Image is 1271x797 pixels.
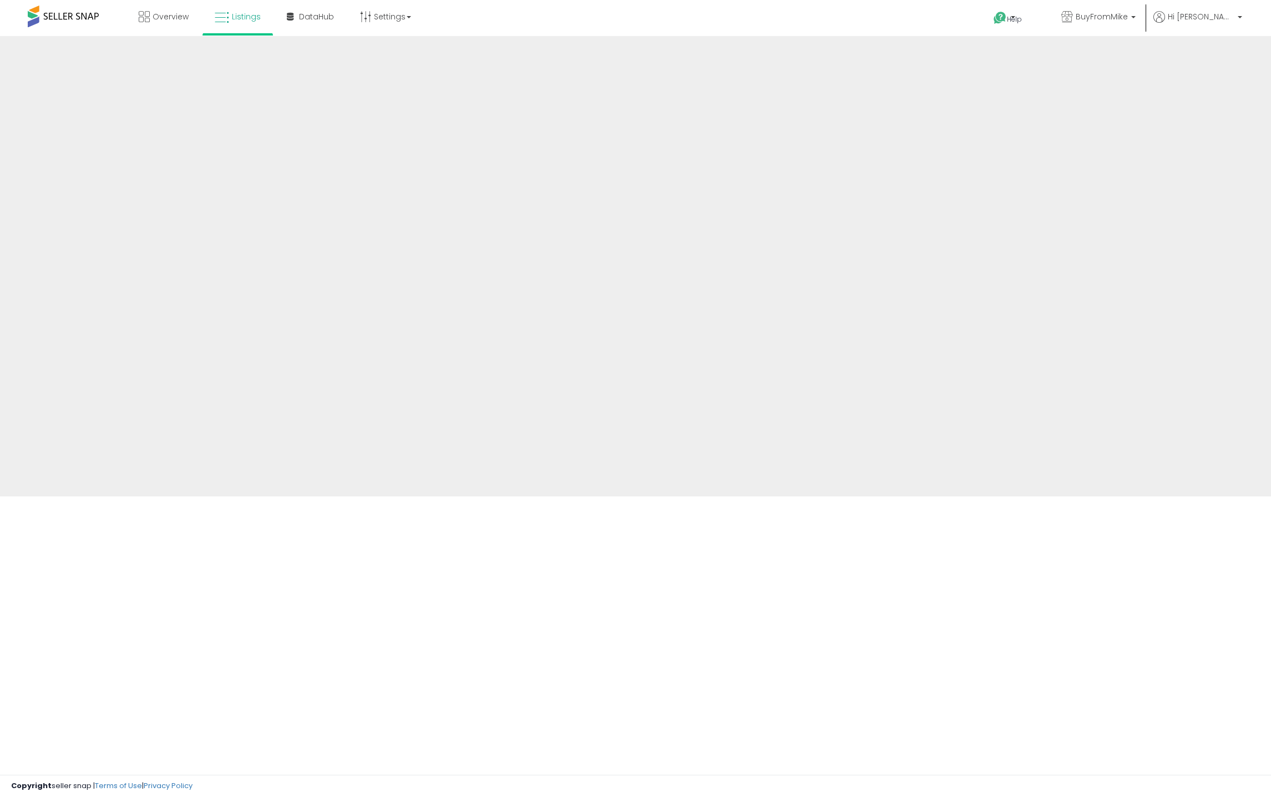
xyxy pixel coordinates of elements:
i: Get Help [993,11,1007,25]
span: BuyFromMike [1076,11,1128,22]
span: DataHub [299,11,334,22]
span: Overview [153,11,189,22]
span: Hi [PERSON_NAME] [1168,11,1234,22]
a: Help [985,3,1044,36]
span: Help [1007,14,1022,24]
a: Hi [PERSON_NAME] [1153,11,1242,36]
span: Listings [232,11,261,22]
